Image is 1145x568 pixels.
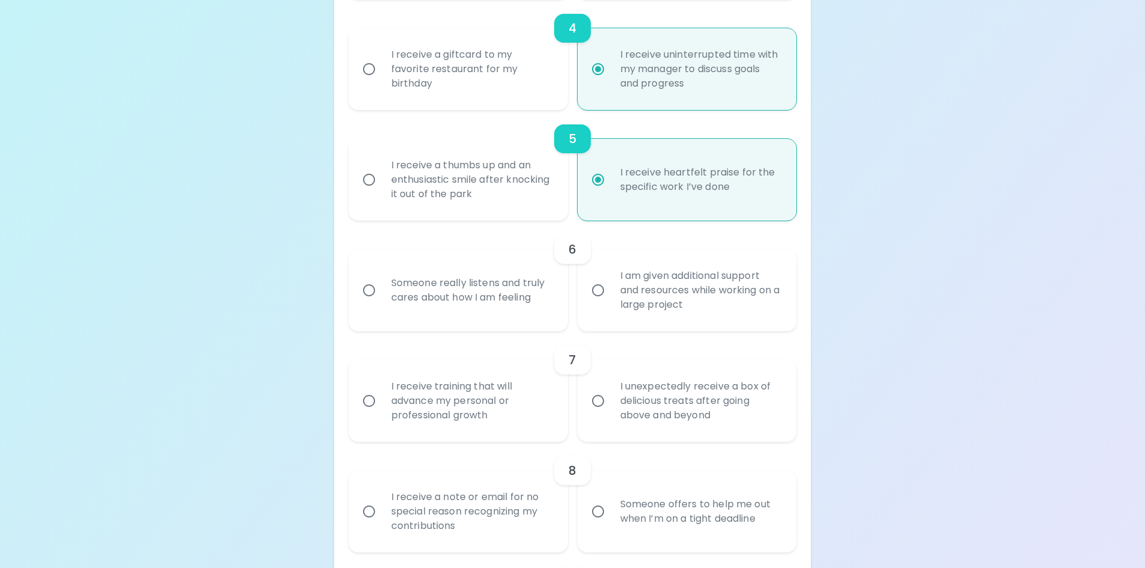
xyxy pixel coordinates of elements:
[382,475,561,548] div: I receive a note or email for no special reason recognizing my contributions
[611,254,790,326] div: I am given additional support and resources while working on a large project
[569,19,576,38] h6: 4
[382,33,561,105] div: I receive a giftcard to my favorite restaurant for my birthday
[382,365,561,437] div: I receive training that will advance my personal or professional growth
[349,442,797,552] div: choice-group-check
[382,261,561,319] div: Someone really listens and truly cares about how I am feeling
[611,365,790,437] div: I unexpectedly receive a box of delicious treats after going above and beyond
[569,240,576,259] h6: 6
[349,331,797,442] div: choice-group-check
[611,151,790,209] div: I receive heartfelt praise for the specific work I’ve done
[569,350,576,370] h6: 7
[349,221,797,331] div: choice-group-check
[349,110,797,221] div: choice-group-check
[569,461,576,480] h6: 8
[611,33,790,105] div: I receive uninterrupted time with my manager to discuss goals and progress
[382,144,561,216] div: I receive a thumbs up and an enthusiastic smile after knocking it out of the park
[611,483,790,540] div: Someone offers to help me out when I’m on a tight deadline
[569,129,576,148] h6: 5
